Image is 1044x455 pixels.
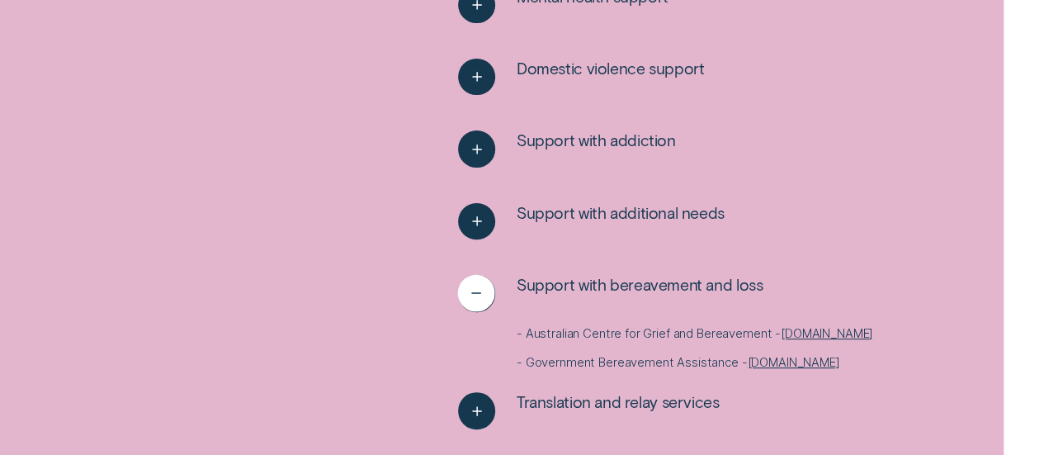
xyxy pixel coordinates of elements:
button: See more [458,203,724,239]
span: Support with bereavement and loss [517,275,763,295]
span: Translation and relay services [517,392,719,412]
button: See more [458,59,704,95]
a: [DOMAIN_NAME] [747,355,839,370]
button: See less [458,275,763,311]
span: Support with additional needs [517,203,725,223]
button: See more [458,392,719,429]
span: Support with addiction [517,130,676,150]
button: See more [458,130,675,167]
p: - Australian Centre for Grief and Bereavement - [517,325,873,342]
a: [DOMAIN_NAME] [781,326,873,341]
p: - Government Bereavement Assistance - [517,354,873,371]
span: Domestic violence support [517,59,704,78]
